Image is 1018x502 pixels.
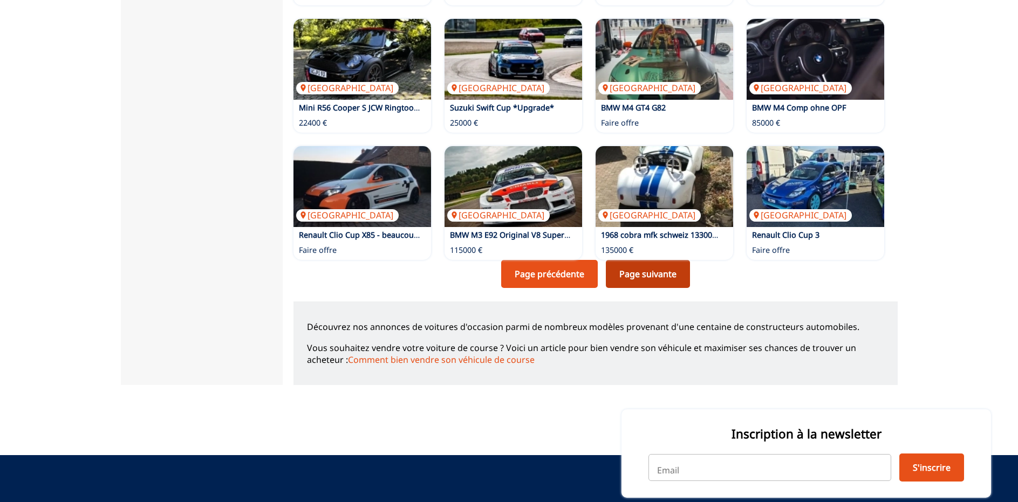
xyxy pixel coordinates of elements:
p: Faire offre [299,245,337,256]
p: [GEOGRAPHIC_DATA] [296,209,399,221]
img: Suzuki Swift Cup *Upgrade* [445,19,582,100]
a: BMW M3 E92 Original V8 Superstars + Minisattel - Paket[GEOGRAPHIC_DATA] [445,146,582,227]
p: Vous souhaitez vendre votre voiture de course ? Voici un article pour bien vendre son véhicule et... [307,342,884,366]
p: [GEOGRAPHIC_DATA] [749,209,852,221]
p: 135000 € [601,245,633,256]
img: BMW M4 Comp ohne OPF [747,19,884,100]
a: BMW M4 GT4 G82[GEOGRAPHIC_DATA] [596,19,733,100]
a: Suzuki Swift Cup *Upgrade*[GEOGRAPHIC_DATA] [445,19,582,100]
a: Page suivante [606,260,690,288]
a: Renault Clio Cup 3 [752,230,819,240]
a: BMW M4 Comp ohne OPF [752,102,846,113]
img: Renault Clio Cup 3 [747,146,884,227]
img: Renault Clio Cup X85 - beaucoup de jantes pneus etc [293,146,431,227]
a: 1968 cobra mfk schweiz 133000sfr[GEOGRAPHIC_DATA] [596,146,733,227]
p: [GEOGRAPHIC_DATA] [598,82,701,94]
p: [GEOGRAPHIC_DATA] [296,82,399,94]
p: 85000 € [752,118,780,128]
p: Découvrez nos annonces de voitures d'occasion parmi de nombreux modèles provenant d'une centaine ... [307,321,884,333]
a: Comment bien vendre son véhicule de course [348,354,535,366]
a: Mini R56 Cooper S JCW Ringtool Clubsport[GEOGRAPHIC_DATA] [293,19,431,100]
img: 1968 cobra mfk schweiz 133000sfr [596,146,733,227]
a: Mini R56 Cooper S JCW Ringtool Clubsport [299,102,454,113]
button: S'inscrire [899,453,964,482]
a: Renault Clio Cup X85 - beaucoup de jantes pneus etc[GEOGRAPHIC_DATA] [293,146,431,227]
p: [GEOGRAPHIC_DATA] [447,82,550,94]
a: Suzuki Swift Cup *Upgrade* [450,102,554,113]
p: Faire offre [601,118,639,128]
input: Email [648,454,891,481]
a: Renault Clio Cup 3[GEOGRAPHIC_DATA] [747,146,884,227]
img: Mini R56 Cooper S JCW Ringtool Clubsport [293,19,431,100]
a: 1968 cobra mfk schweiz 133000sfr [601,230,726,240]
a: Page précédente [501,260,598,288]
img: BMW M3 E92 Original V8 Superstars + Minisattel - Paket [445,146,582,227]
a: BMW M4 Comp ohne OPF[GEOGRAPHIC_DATA] [747,19,884,100]
img: BMW M4 GT4 G82 [596,19,733,100]
p: [GEOGRAPHIC_DATA] [447,209,550,221]
p: [GEOGRAPHIC_DATA] [598,209,701,221]
p: Inscription à la newsletter [648,425,964,442]
a: BMW M3 E92 Original V8 Superstars + Minisattel - Paket [450,230,654,240]
a: Renault Clio Cup X85 - beaucoup de jantes pneus etc [299,230,492,240]
p: 25000 € [450,118,478,128]
p: 22400 € [299,118,327,128]
p: 115000 € [450,245,482,256]
a: BMW M4 GT4 G82 [601,102,666,113]
p: [GEOGRAPHIC_DATA] [749,82,852,94]
p: Faire offre [752,245,790,256]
